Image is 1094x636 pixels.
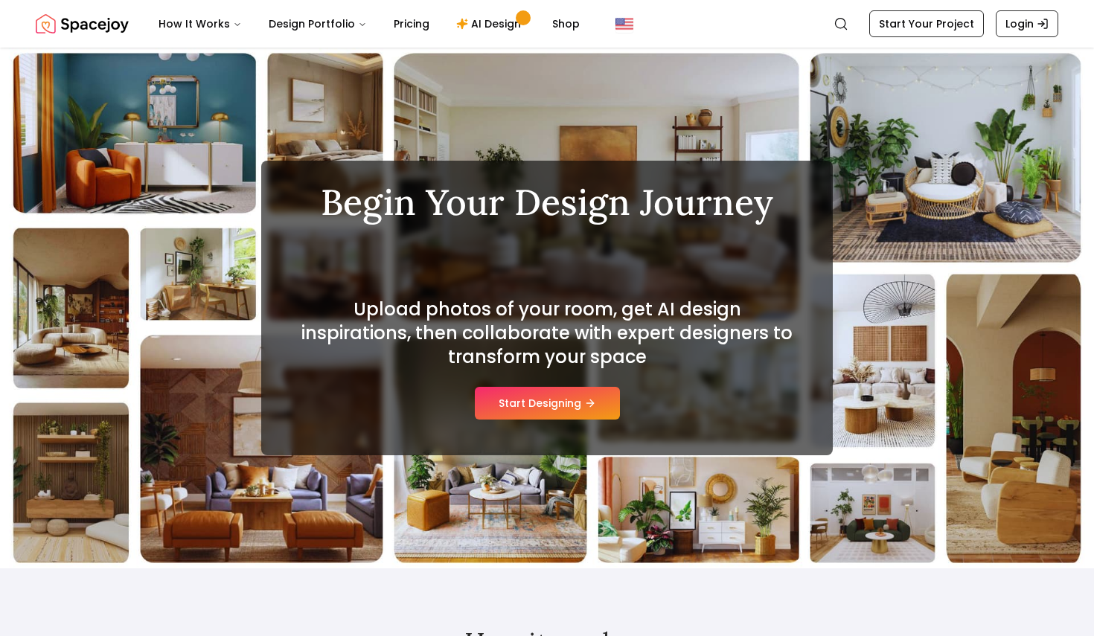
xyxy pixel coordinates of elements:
a: Shop [540,9,592,39]
button: Start Designing [475,387,620,420]
a: AI Design [444,9,537,39]
a: Login [996,10,1058,37]
h2: Upload photos of your room, get AI design inspirations, then collaborate with expert designers to... [297,298,797,369]
h1: Begin Your Design Journey [297,184,797,220]
img: United States [615,15,633,33]
button: Design Portfolio [257,9,379,39]
a: Spacejoy [36,9,129,39]
img: Spacejoy Logo [36,9,129,39]
a: Start Your Project [869,10,984,37]
a: Pricing [382,9,441,39]
nav: Main [147,9,592,39]
button: How It Works [147,9,254,39]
